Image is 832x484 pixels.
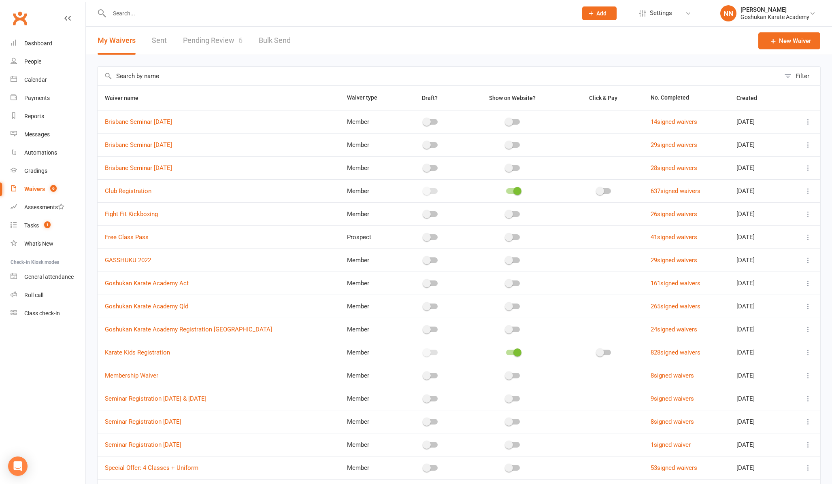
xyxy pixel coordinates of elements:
div: Gradings [24,168,47,174]
span: Waiver name [105,95,147,101]
button: Draft? [415,93,447,103]
button: My Waivers [98,27,136,55]
td: [DATE] [729,202,788,225]
td: Member [340,110,400,133]
span: Created [736,95,766,101]
div: Assessments [24,204,64,210]
span: Show on Website? [489,95,536,101]
td: Member [340,248,400,272]
a: Special Offer: 4 Classes + Uniform [105,464,198,471]
a: What's New [11,235,85,253]
a: 28signed waivers [651,164,697,172]
td: Prospect [340,225,400,248]
span: Add [596,10,606,17]
a: 265signed waivers [651,303,700,310]
button: Filter [780,67,820,85]
a: Karate Kids Registration [105,349,170,356]
td: Member [340,341,400,364]
th: No. Completed [643,86,729,110]
a: Seminar Registration [DATE] [105,418,181,425]
td: [DATE] [729,179,788,202]
a: 41signed waivers [651,234,697,241]
td: Member [340,318,400,341]
button: Add [582,6,617,20]
a: 24signed waivers [651,326,697,333]
a: 53signed waivers [651,464,697,471]
a: 8signed waivers [651,418,694,425]
a: Brisbane Seminar [DATE] [105,164,172,172]
td: [DATE] [729,433,788,456]
a: Sent [152,27,167,55]
button: Created [736,93,766,103]
td: [DATE] [729,387,788,410]
a: Brisbane Seminar [DATE] [105,118,172,125]
a: Goshukan Karate Academy Qld [105,303,188,310]
a: 26signed waivers [651,210,697,218]
td: [DATE] [729,410,788,433]
a: Dashboard [11,34,85,53]
td: [DATE] [729,318,788,341]
td: Member [340,202,400,225]
span: Click & Pay [589,95,617,101]
span: Draft? [422,95,438,101]
a: 161signed waivers [651,280,700,287]
a: General attendance kiosk mode [11,268,85,286]
a: Assessments [11,198,85,217]
a: Clubworx [10,8,30,28]
input: Search by name [98,67,780,85]
span: 6 [50,185,57,192]
a: Goshukan Karate Academy Act [105,280,189,287]
a: Seminar Registration [DATE] & [DATE] [105,395,206,402]
a: Waivers 6 [11,180,85,198]
div: General attendance [24,274,74,280]
a: 637signed waivers [651,187,700,195]
a: Gradings [11,162,85,180]
a: Pending Review6 [183,27,243,55]
a: 14signed waivers [651,118,697,125]
td: Member [340,133,400,156]
td: [DATE] [729,341,788,364]
div: Calendar [24,76,47,83]
div: [PERSON_NAME] [741,6,809,13]
a: 828signed waivers [651,349,700,356]
div: Filter [796,71,809,81]
div: Messages [24,131,50,138]
span: 1 [44,221,51,228]
a: Fight Fit Kickboxing [105,210,158,218]
td: [DATE] [729,456,788,479]
th: Waiver type [340,86,400,110]
td: Member [340,410,400,433]
a: GASSHUKU 2022 [105,257,151,264]
a: Brisbane Seminar [DATE] [105,141,172,149]
td: Member [340,456,400,479]
div: Automations [24,149,57,156]
a: Roll call [11,286,85,304]
div: Roll call [24,292,43,298]
a: 8signed waivers [651,372,694,379]
div: NN [720,5,736,21]
div: Reports [24,113,44,119]
div: Dashboard [24,40,52,47]
a: 29signed waivers [651,141,697,149]
a: 29signed waivers [651,257,697,264]
a: Messages [11,125,85,144]
a: Calendar [11,71,85,89]
td: Member [340,272,400,295]
a: Reports [11,107,85,125]
td: Member [340,295,400,318]
td: [DATE] [729,272,788,295]
td: Member [340,179,400,202]
a: Bulk Send [259,27,291,55]
td: [DATE] [729,133,788,156]
td: Member [340,433,400,456]
div: Waivers [24,186,45,192]
td: [DATE] [729,156,788,179]
div: Goshukan Karate Academy [741,13,809,21]
span: 6 [238,36,243,45]
button: Waiver name [105,93,147,103]
div: Class check-in [24,310,60,316]
td: [DATE] [729,248,788,272]
button: Show on Website? [482,93,545,103]
span: Settings [650,4,672,22]
td: [DATE] [729,110,788,133]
